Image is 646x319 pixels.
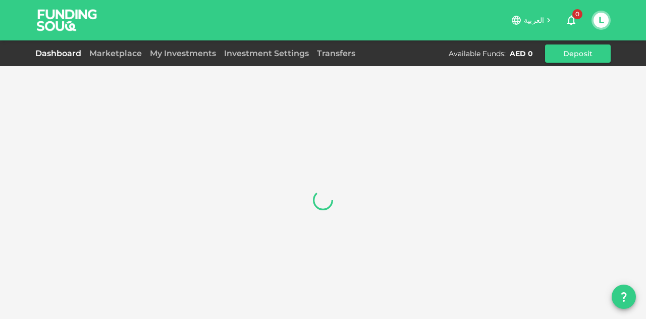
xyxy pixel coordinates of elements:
[545,44,611,63] button: Deposit
[85,49,146,58] a: Marketplace
[572,9,582,19] span: 0
[561,10,581,30] button: 0
[35,49,85,58] a: Dashboard
[449,49,506,59] div: Available Funds :
[313,49,359,58] a: Transfers
[594,13,609,28] button: L
[524,16,544,25] span: العربية
[612,285,636,309] button: question
[510,49,533,59] div: AED 0
[220,49,313,58] a: Investment Settings
[146,49,220,58] a: My Investments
